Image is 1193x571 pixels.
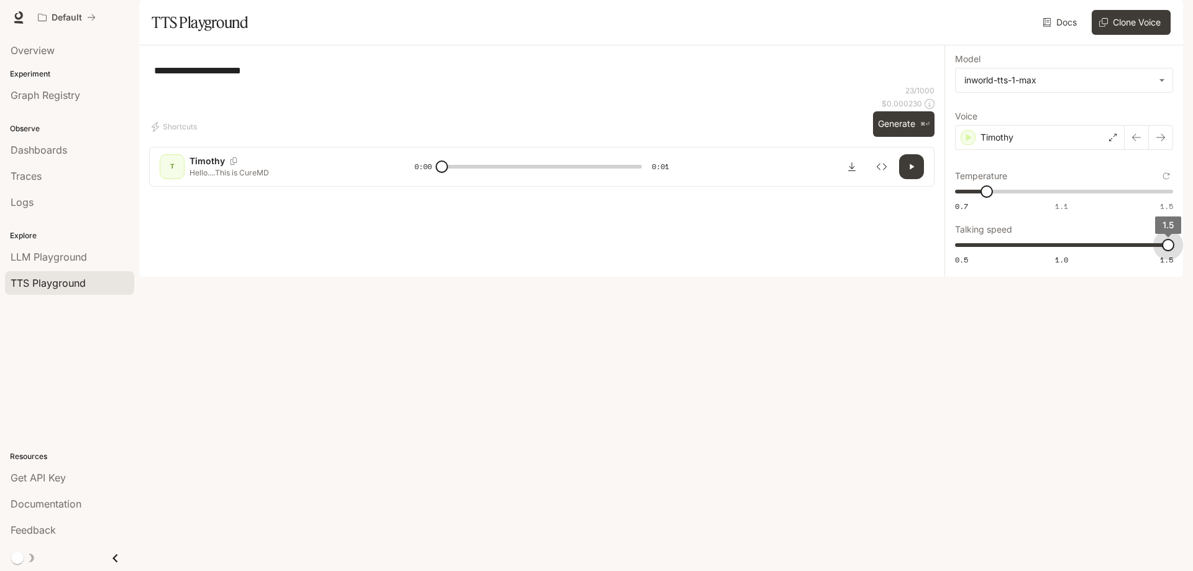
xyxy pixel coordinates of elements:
p: Talking speed [955,225,1012,234]
p: Model [955,55,980,63]
div: T [162,157,182,177]
span: 1.1 [1055,201,1068,211]
button: All workspaces [32,5,101,30]
h1: TTS Playground [152,10,248,35]
div: inworld-tts-1-max [956,68,1172,92]
p: Voice [955,112,977,121]
p: Timothy [980,131,1013,144]
p: Hello....This is CureMD [190,167,385,178]
span: 0:01 [652,160,669,173]
a: Docs [1040,10,1082,35]
p: Temperature [955,172,1007,180]
p: $ 0.000230 [882,98,922,109]
button: Reset to default [1159,169,1173,183]
button: Inspect [869,154,894,179]
span: 0:00 [414,160,432,173]
p: 23 / 1000 [905,85,935,96]
button: Shortcuts [149,117,202,137]
p: Timothy [190,155,225,167]
span: 1.5 [1163,220,1174,230]
span: 0.5 [955,254,968,265]
div: inworld-tts-1-max [964,74,1153,86]
p: ⌘⏎ [920,121,930,128]
span: 0.7 [955,201,968,211]
span: 1.5 [1160,201,1173,211]
p: Default [52,12,82,23]
button: Copy Voice ID [225,157,242,165]
span: 1.5 [1160,254,1173,265]
button: Clone Voice [1092,10,1171,35]
span: 1.0 [1055,254,1068,265]
button: Download audio [839,154,864,179]
button: Generate⌘⏎ [873,111,935,137]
